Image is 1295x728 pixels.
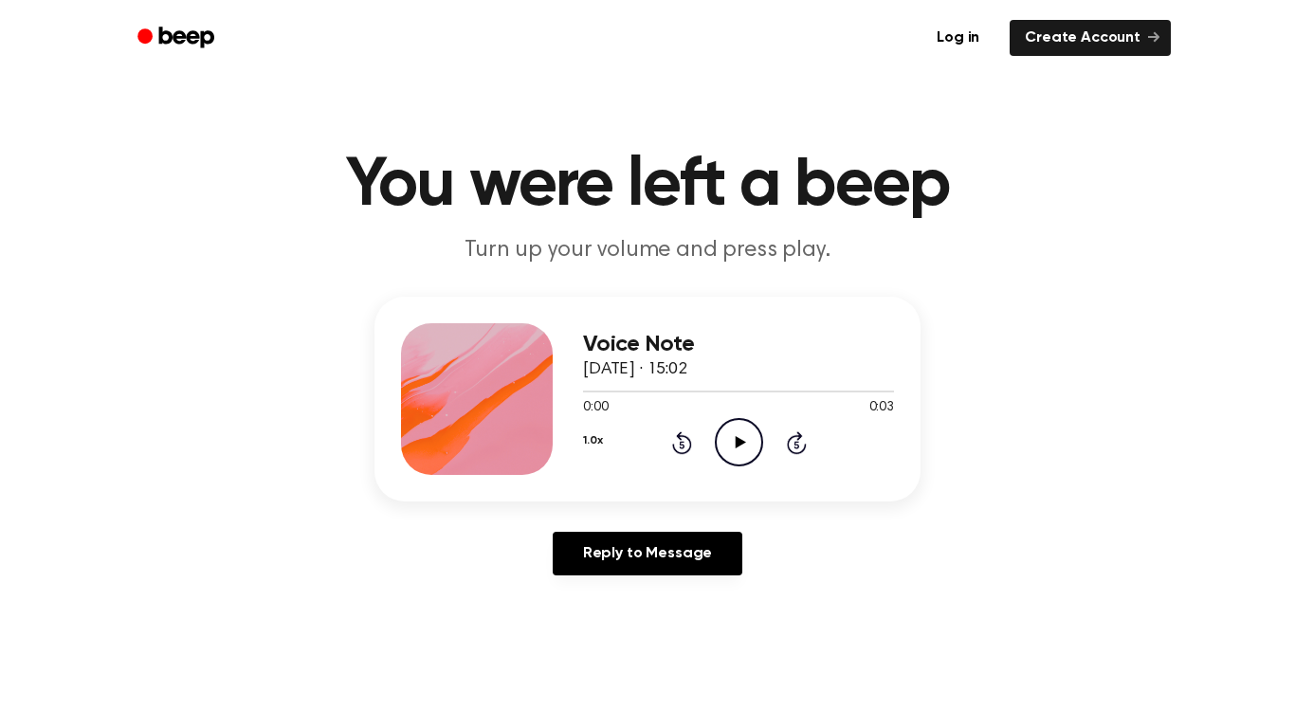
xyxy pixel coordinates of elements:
[162,152,1133,220] h1: You were left a beep
[583,361,687,378] span: [DATE] · 15:02
[124,20,231,57] a: Beep
[553,532,742,575] a: Reply to Message
[583,425,602,457] button: 1.0x
[918,16,998,60] a: Log in
[283,235,1012,266] p: Turn up your volume and press play.
[1010,20,1171,56] a: Create Account
[869,398,894,418] span: 0:03
[583,332,894,357] h3: Voice Note
[583,398,608,418] span: 0:00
